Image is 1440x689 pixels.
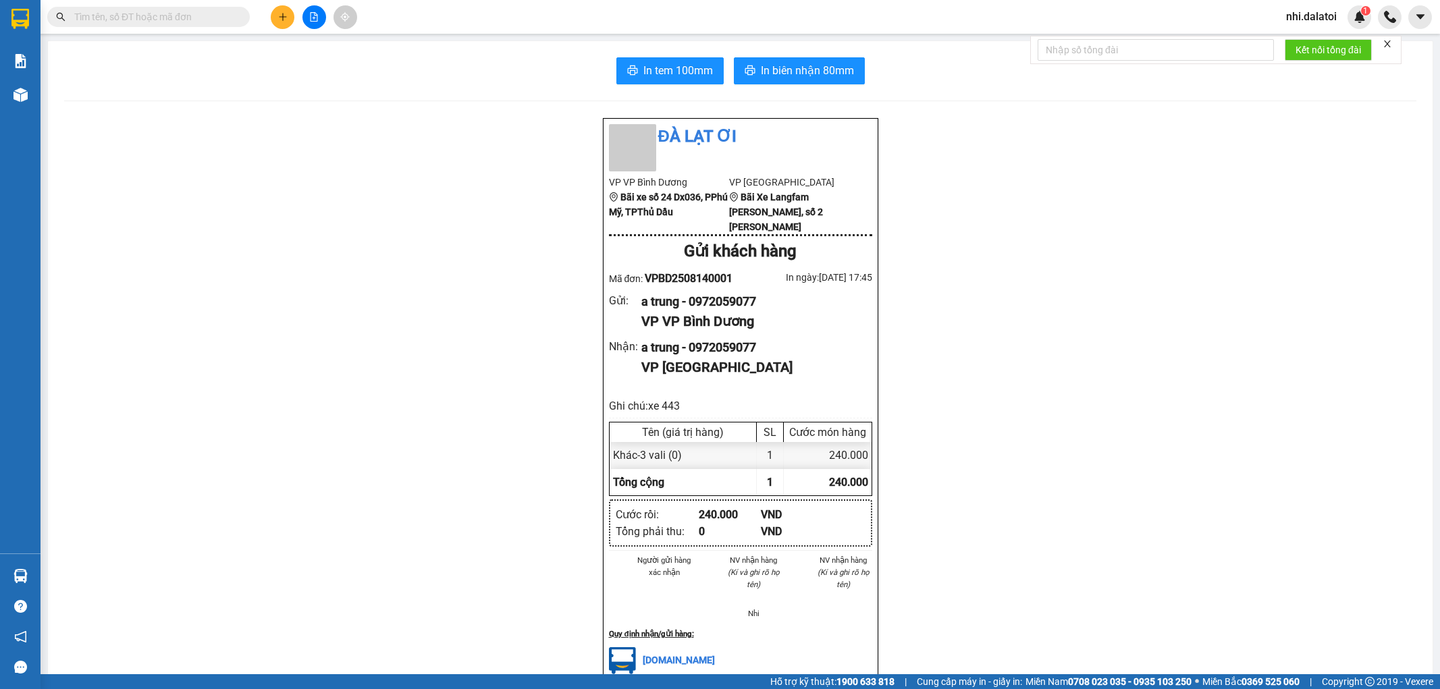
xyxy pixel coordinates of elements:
div: a trung - 0972059077 [641,338,861,357]
span: | [905,674,907,689]
img: logo-vxr [11,9,29,29]
img: icon-new-feature [1354,11,1366,23]
span: nhi.dalatoi [1275,8,1348,25]
li: VP VP Bình Dương [609,175,730,190]
span: In tem 100mm [643,62,713,79]
span: environment [609,192,618,202]
button: plus [271,5,294,29]
span: printer [745,65,755,78]
button: file-add [302,5,326,29]
div: VND [761,506,824,523]
span: close [1383,39,1392,49]
div: Cước rồi : [616,506,699,523]
span: 1 [1363,6,1368,16]
div: a trung - 0972059077 [641,292,861,311]
img: phone-icon [1384,11,1396,23]
span: Miền Bắc [1202,674,1300,689]
input: Nhập số tổng đài [1038,39,1274,61]
div: Cước món hàng [787,426,868,439]
span: message [14,661,27,673]
div: Ghi chú: xe 443 [609,397,872,414]
span: Tổng cộng [613,476,664,489]
span: printer [627,65,638,78]
strong: 0708 023 035 - 0935 103 250 [1068,676,1192,687]
div: Gửi khách hàng [609,239,872,265]
img: warehouse-icon [14,88,28,102]
div: Nhận : [609,338,642,355]
i: (Kí và ghi rõ họ tên) [728,568,780,589]
img: solution-icon [14,54,28,68]
span: question-circle [14,600,27,613]
div: VP [GEOGRAPHIC_DATA] [641,357,861,378]
button: caret-down [1408,5,1432,29]
li: NV nhận hàng [815,554,872,566]
b: Bãi xe số 24 Dx036, PPhú Mỹ, TPThủ Dầu [609,192,728,217]
div: VND [761,523,824,540]
span: aim [340,12,350,22]
span: Hỗ trợ kỹ thuật: [770,674,895,689]
div: 240.000 [699,506,762,523]
span: file-add [309,12,319,22]
li: NV nhận hàng [725,554,782,566]
div: 1 [757,442,784,468]
div: 0 [699,523,762,540]
span: caret-down [1414,11,1426,23]
span: Miền Nam [1025,674,1192,689]
span: environment [729,192,739,202]
div: Tên (giá trị hàng) [613,426,753,439]
span: VPBD2508140001 [645,272,732,285]
img: logo.jpg [609,647,636,674]
div: VP VP Bình Dương [641,311,861,332]
b: Bãi Xe Langfam [PERSON_NAME], số 2 [PERSON_NAME] [729,192,823,232]
button: printerIn tem 100mm [616,57,724,84]
div: Gửi : [609,292,642,309]
span: 1 [767,476,773,489]
span: [DOMAIN_NAME] [643,655,715,665]
span: Khác - 3 vali (0) [613,449,682,462]
div: Quy định nhận/gửi hàng : [609,628,872,640]
div: 240.000 [784,442,872,468]
img: warehouse-icon [14,569,28,583]
strong: 1900 633 818 [836,676,895,687]
span: notification [14,630,27,643]
li: Nhi [725,607,782,619]
span: ⚪️ [1195,679,1199,684]
li: Người gửi hàng xác nhận [636,554,693,578]
div: Tổng phải thu : [616,523,699,540]
strong: 0369 525 060 [1242,676,1300,687]
button: printerIn biên nhận 80mm [734,57,865,84]
div: Mã đơn: [609,270,741,287]
li: Đà Lạt ơi [609,124,872,150]
div: In ngày: [DATE] 17:45 [741,270,872,285]
button: Kết nối tổng đài [1285,39,1372,61]
div: SL [760,426,780,439]
span: In biên nhận 80mm [761,62,854,79]
span: Cung cấp máy in - giấy in: [917,674,1022,689]
i: (Kí và ghi rõ họ tên) [818,568,870,589]
span: Kết nối tổng đài [1296,43,1361,57]
span: 240.000 [829,476,868,489]
span: | [1310,674,1312,689]
button: aim [334,5,357,29]
li: VP [GEOGRAPHIC_DATA] [729,175,850,190]
span: copyright [1365,677,1375,686]
input: Tìm tên, số ĐT hoặc mã đơn [74,9,234,24]
span: search [56,12,65,22]
sup: 1 [1361,6,1370,16]
span: plus [278,12,288,22]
